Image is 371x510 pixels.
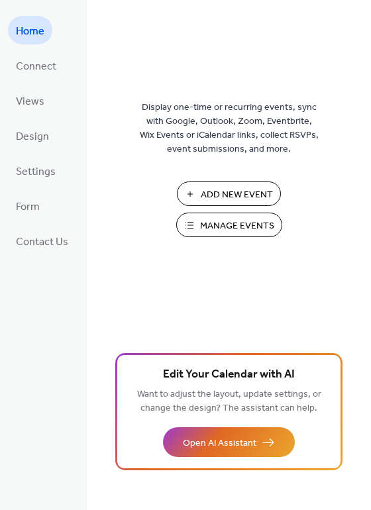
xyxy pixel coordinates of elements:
span: Contact Us [16,232,68,252]
span: Home [16,21,44,42]
span: Add New Event [201,188,273,202]
a: Home [8,16,52,44]
a: Connect [8,51,64,79]
span: Edit Your Calendar with AI [163,366,295,384]
a: Views [8,86,52,115]
span: Connect [16,56,56,77]
span: Manage Events [200,219,274,233]
button: Open AI Assistant [163,427,295,457]
span: Settings [16,162,56,182]
span: Design [16,127,49,147]
span: Want to adjust the layout, update settings, or change the design? The assistant can help. [137,385,321,417]
a: Contact Us [8,227,76,255]
span: Open AI Assistant [183,436,256,450]
span: Views [16,91,44,112]
span: Form [16,197,40,217]
a: Design [8,121,57,150]
button: Manage Events [176,213,282,237]
a: Settings [8,156,64,185]
a: Form [8,191,48,220]
button: Add New Event [177,181,281,206]
span: Display one-time or recurring events, sync with Google, Outlook, Zoom, Eventbrite, Wix Events or ... [140,101,319,156]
